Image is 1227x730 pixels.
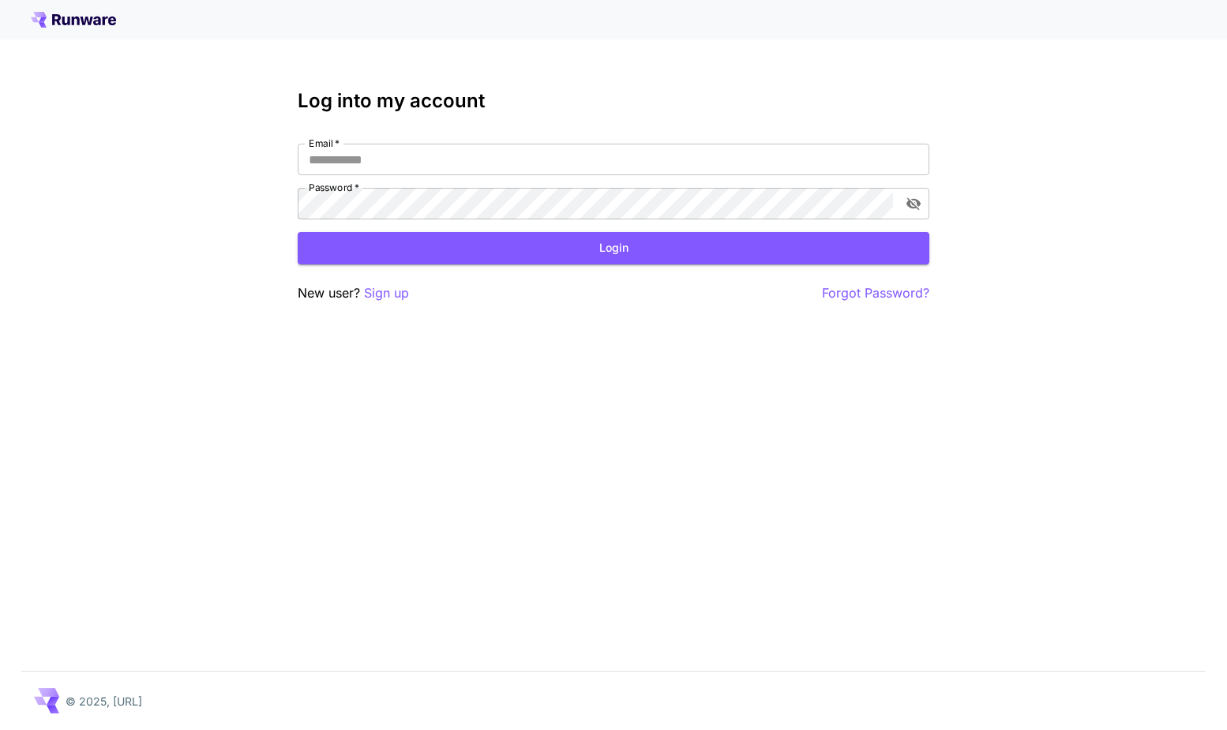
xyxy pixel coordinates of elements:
[364,283,409,303] button: Sign up
[899,189,928,218] button: toggle password visibility
[822,283,929,303] button: Forgot Password?
[298,90,929,112] h3: Log into my account
[298,283,409,303] p: New user?
[309,137,340,150] label: Email
[298,232,929,264] button: Login
[66,693,142,709] p: © 2025, [URL]
[309,181,359,194] label: Password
